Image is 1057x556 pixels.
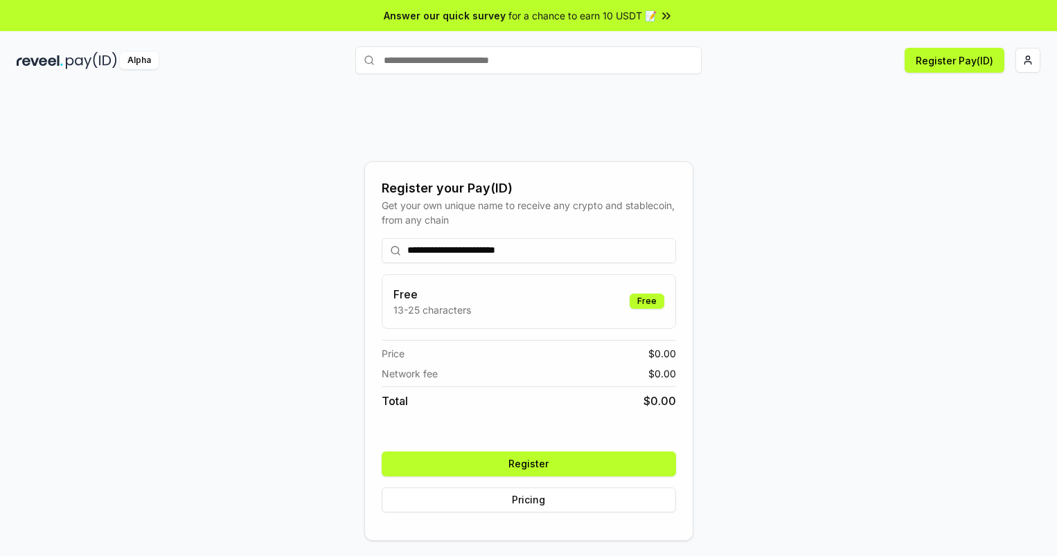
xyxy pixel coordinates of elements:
[643,393,676,409] span: $ 0.00
[120,52,159,69] div: Alpha
[384,8,506,23] span: Answer our quick survey
[66,52,117,69] img: pay_id
[905,48,1004,73] button: Register Pay(ID)
[648,366,676,381] span: $ 0.00
[648,346,676,361] span: $ 0.00
[508,8,657,23] span: for a chance to earn 10 USDT 📝
[382,487,676,512] button: Pricing
[382,179,676,198] div: Register your Pay(ID)
[382,346,405,361] span: Price
[382,451,676,476] button: Register
[17,52,63,69] img: reveel_dark
[382,366,438,381] span: Network fee
[382,198,676,227] div: Get your own unique name to receive any crypto and stablecoin, from any chain
[393,286,471,303] h3: Free
[393,303,471,317] p: 13-25 characters
[630,294,664,309] div: Free
[382,393,408,409] span: Total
